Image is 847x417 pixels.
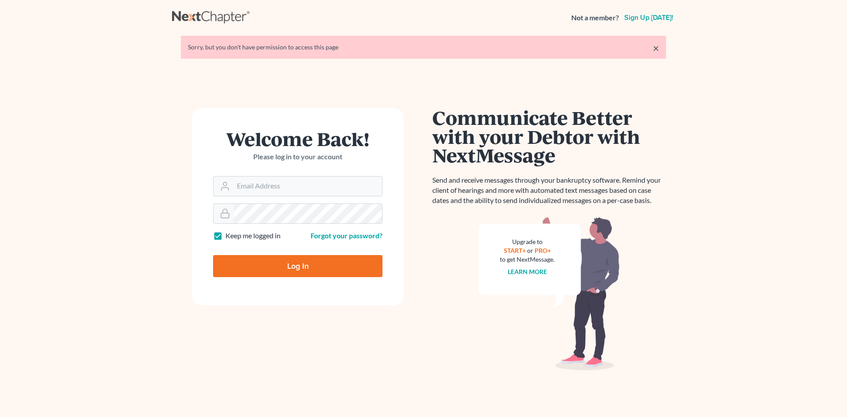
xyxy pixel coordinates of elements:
strong: Not a member? [571,13,619,23]
a: Sign up [DATE]! [622,14,675,21]
div: to get NextMessage. [500,255,555,264]
p: Please log in to your account [213,152,382,162]
a: Learn more [508,268,547,275]
img: nextmessage_bg-59042aed3d76b12b5cd301f8e5b87938c9018125f34e5fa2b7a6b67550977c72.svg [479,216,620,371]
a: START+ [504,247,526,254]
h1: Communicate Better with your Debtor with NextMessage [432,108,666,165]
input: Log In [213,255,382,277]
input: Email Address [233,177,382,196]
span: or [527,247,533,254]
div: Sorry, but you don't have permission to access this page [188,43,659,52]
a: Forgot your password? [311,231,382,240]
p: Send and receive messages through your bankruptcy software. Remind your client of hearings and mo... [432,175,666,206]
a: PRO+ [535,247,551,254]
h1: Welcome Back! [213,129,382,148]
a: × [653,43,659,53]
label: Keep me logged in [225,231,281,241]
div: Upgrade to [500,237,555,246]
